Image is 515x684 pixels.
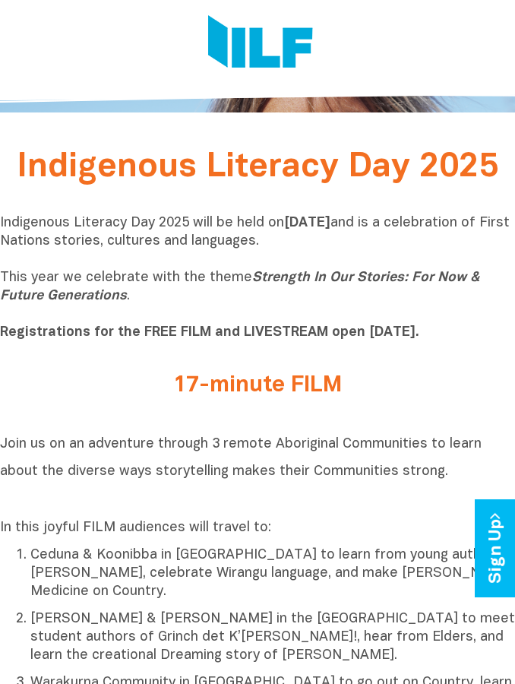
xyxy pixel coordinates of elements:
[11,373,504,398] h2: 17-minute FILM
[208,15,313,72] img: Logo
[284,217,330,230] b: [DATE]
[17,152,498,183] span: Indigenous Literacy Day 2025
[30,610,515,665] p: [PERSON_NAME] & [PERSON_NAME] in the [GEOGRAPHIC_DATA] to meet student authors of Grinch det K’[P...
[30,546,515,601] p: Ceduna & Koonibba in [GEOGRAPHIC_DATA] to learn from young author [PERSON_NAME], celebrate Wirang...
